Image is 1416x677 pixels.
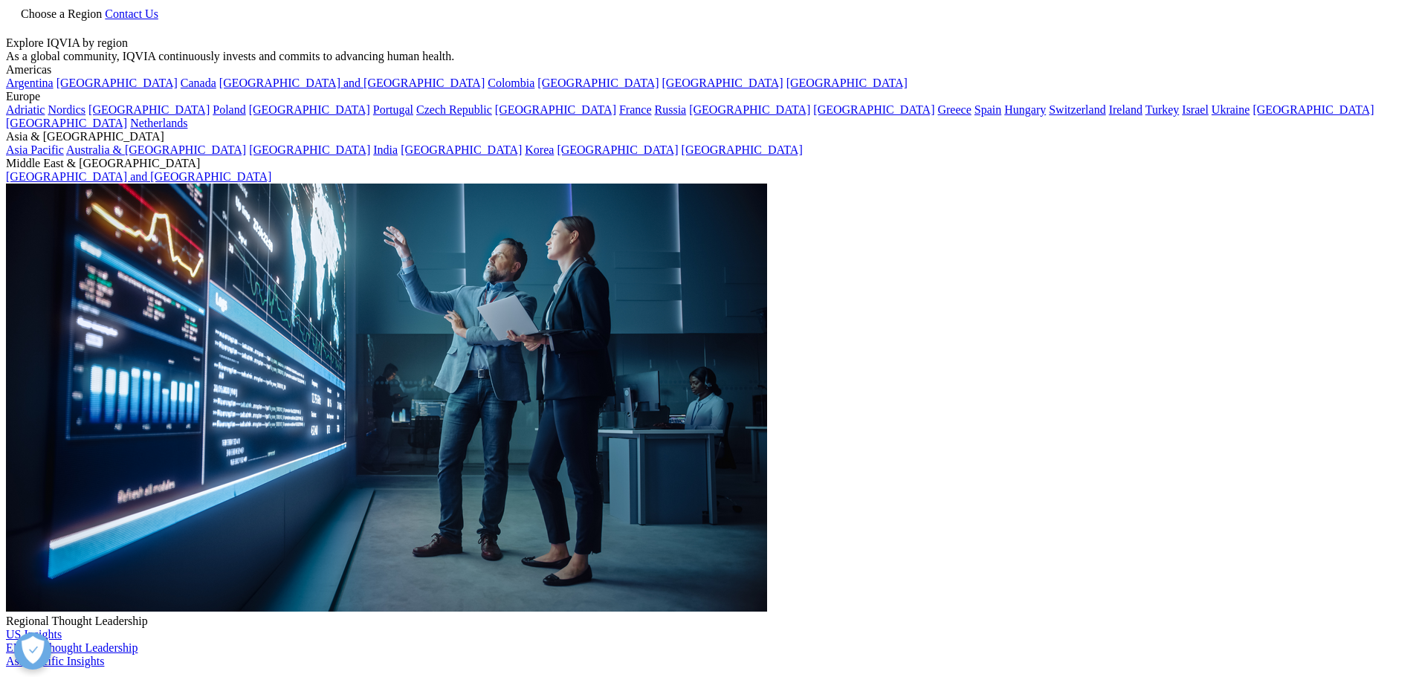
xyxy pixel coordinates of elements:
[6,103,45,116] a: Adriatic
[373,103,413,116] a: Portugal
[974,103,1001,116] a: Spain
[1212,103,1250,116] a: Ukraine
[495,103,616,116] a: [GEOGRAPHIC_DATA]
[537,77,659,89] a: [GEOGRAPHIC_DATA]
[56,77,178,89] a: [GEOGRAPHIC_DATA]
[6,117,127,129] a: [GEOGRAPHIC_DATA]
[6,157,1410,170] div: Middle East & [GEOGRAPHIC_DATA]
[6,36,1410,50] div: Explore IQVIA by region
[416,103,492,116] a: Czech Republic
[937,103,971,116] a: Greece
[88,103,210,116] a: [GEOGRAPHIC_DATA]
[682,143,803,156] a: [GEOGRAPHIC_DATA]
[662,77,783,89] a: [GEOGRAPHIC_DATA]
[21,7,102,20] span: Choose a Region
[373,143,398,156] a: India
[619,103,652,116] a: France
[813,103,934,116] a: [GEOGRAPHIC_DATA]
[401,143,522,156] a: [GEOGRAPHIC_DATA]
[6,615,1410,628] div: Regional Thought Leadership
[6,143,64,156] a: Asia Pacific
[6,50,1410,63] div: As a global community, IQVIA continuously invests and commits to advancing human health.
[6,641,138,654] a: EMEA Thought Leadership
[219,77,485,89] a: [GEOGRAPHIC_DATA] and [GEOGRAPHIC_DATA]
[1004,103,1046,116] a: Hungary
[66,143,246,156] a: Australia & [GEOGRAPHIC_DATA]
[525,143,554,156] a: Korea
[249,143,370,156] a: [GEOGRAPHIC_DATA]
[6,63,1410,77] div: Americas
[1145,103,1180,116] a: Turkey
[1182,103,1209,116] a: Israel
[488,77,534,89] a: Colombia
[6,77,54,89] a: Argentina
[105,7,158,20] a: Contact Us
[1252,103,1374,116] a: [GEOGRAPHIC_DATA]
[48,103,85,116] a: Nordics
[6,655,104,667] a: Asia Pacific Insights
[786,77,908,89] a: [GEOGRAPHIC_DATA]
[6,184,767,612] img: 2093_analyzing-data-using-big-screen-display-and-laptop.png
[213,103,245,116] a: Poland
[1049,103,1105,116] a: Switzerland
[14,632,51,670] button: Abrir preferências
[249,103,370,116] a: [GEOGRAPHIC_DATA]
[6,628,62,641] a: US Insights
[655,103,687,116] a: Russia
[689,103,810,116] a: [GEOGRAPHIC_DATA]
[6,130,1410,143] div: Asia & [GEOGRAPHIC_DATA]
[181,77,216,89] a: Canada
[557,143,678,156] a: [GEOGRAPHIC_DATA]
[6,170,271,183] a: [GEOGRAPHIC_DATA] and [GEOGRAPHIC_DATA]
[6,90,1410,103] div: Europe
[130,117,187,129] a: Netherlands
[1109,103,1142,116] a: Ireland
